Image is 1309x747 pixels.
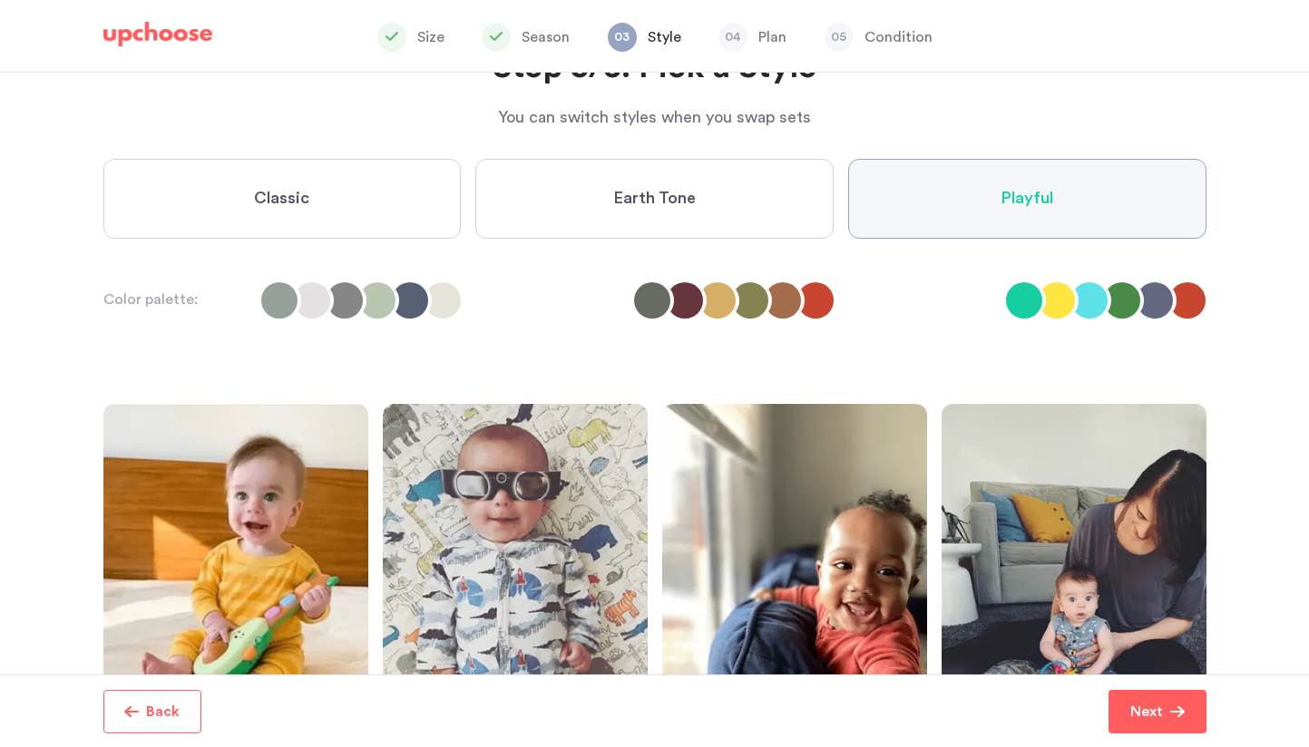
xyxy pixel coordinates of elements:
[608,23,637,52] span: 03
[103,22,212,47] img: UpChoose
[522,26,570,48] p: Season
[498,109,811,125] span: You can switch styles when you swap sets
[254,188,309,210] span: Classic
[718,23,747,52] span: 04
[613,188,696,210] span: Earth Tone
[825,23,854,52] span: 05
[417,26,444,48] p: Size
[1001,188,1053,210] span: Playful
[103,690,201,733] button: Back
[758,26,786,48] p: Plan
[103,22,212,55] a: UpChoose
[865,26,933,48] p: Condition
[648,26,681,48] p: Style
[1130,701,1163,722] p: Next
[146,701,180,722] p: Back
[1109,690,1206,733] button: Next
